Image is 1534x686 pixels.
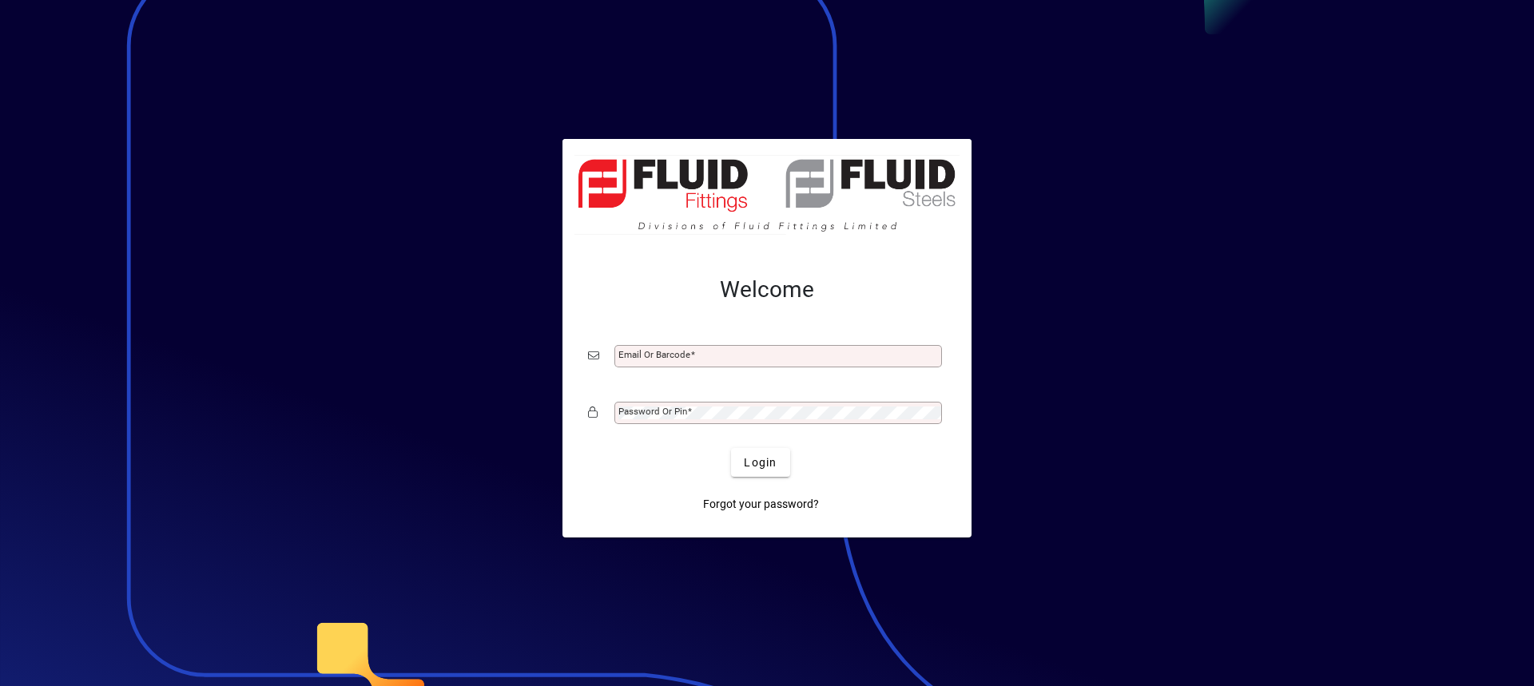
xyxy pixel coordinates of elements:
[618,349,690,360] mat-label: Email or Barcode
[731,448,789,477] button: Login
[744,454,777,471] span: Login
[697,490,825,518] a: Forgot your password?
[588,276,946,303] h2: Welcome
[618,406,687,417] mat-label: Password or Pin
[703,496,819,513] span: Forgot your password?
